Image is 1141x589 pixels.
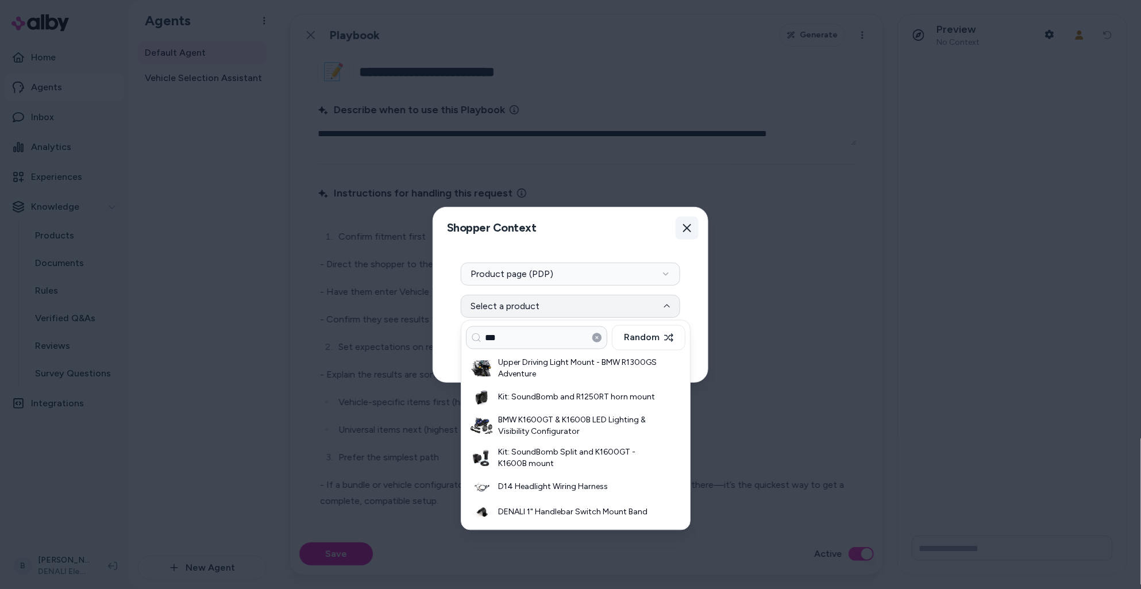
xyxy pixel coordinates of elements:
img: Kit: SoundBomb Split and K1600GT - K1600B mount [471,451,494,467]
img: DENALI 1" Handlebar Switch Mount Band [471,505,494,521]
h2: Shopper Context [442,216,537,240]
button: Select a product [461,295,680,318]
h3: Upper Driving Light Mount - BMW R1300GS Adventure [498,357,665,380]
img: Kit: SoundBomb and R1250RT horn mount [471,390,494,406]
h3: Kit: SoundBomb Split and K1600GT - K1600B mount [498,447,665,470]
img: Upper Driving Light Mount - BMW R1300GS Adventure [471,361,494,377]
h3: Kit: SoundBomb and R1250RT horn mount [498,392,665,403]
img: D14 Headlight Wiring Harness [471,479,494,495]
h3: D14 Headlight Wiring Harness [498,482,665,493]
h3: BMW K1600GT & K1600B LED Lighting & Visibility Configurator [498,415,665,438]
img: BMW K1600GT & K1600B LED Lighting & Visibility Configurator [471,418,494,434]
h3: DENALI 1" Handlebar Switch Mount Band [498,507,665,518]
button: Random [612,325,685,351]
